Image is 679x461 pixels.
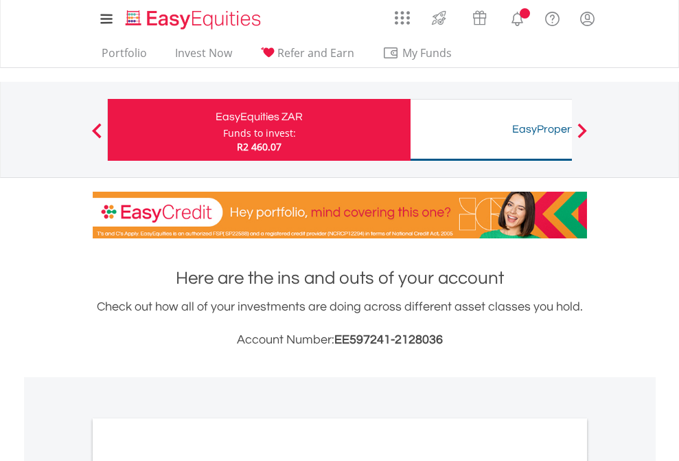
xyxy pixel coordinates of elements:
img: vouchers-v2.svg [468,7,491,29]
img: EasyCredit Promotion Banner [93,192,587,238]
a: AppsGrid [386,3,419,25]
a: Vouchers [459,3,500,29]
img: EasyEquities_Logo.png [123,8,266,31]
img: grid-menu-icon.svg [395,10,410,25]
h3: Account Number: [93,330,587,350]
a: Invest Now [170,46,238,67]
a: Notifications [500,3,535,31]
div: Check out how all of your investments are doing across different asset classes you hold. [93,297,587,350]
a: My Profile [570,3,605,34]
button: Next [568,130,596,144]
span: Refer and Earn [277,45,354,60]
h1: Here are the ins and outs of your account [93,266,587,291]
button: Previous [83,130,111,144]
div: Funds to invest: [223,126,296,140]
div: EasyEquities ZAR [116,107,402,126]
span: R2 460.07 [237,140,281,153]
img: thrive-v2.svg [428,7,450,29]
span: EE597241-2128036 [334,333,443,346]
a: FAQ's and Support [535,3,570,31]
span: My Funds [382,44,472,62]
a: Refer and Earn [255,46,360,67]
a: Home page [120,3,266,31]
a: Portfolio [96,46,152,67]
